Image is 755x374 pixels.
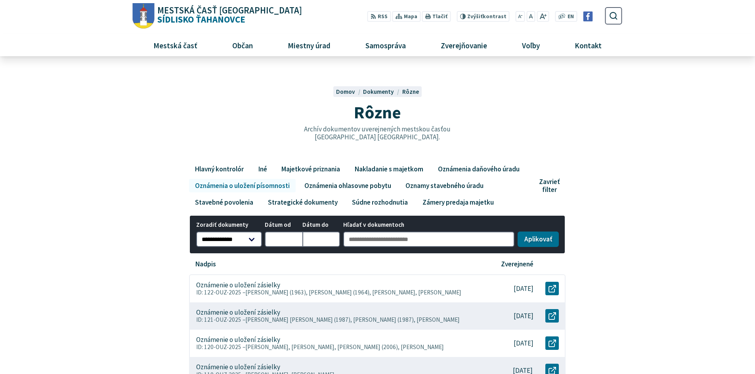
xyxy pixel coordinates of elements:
[400,179,489,192] a: Oznamy stavebného úradu
[539,178,560,194] span: Zavrieť filter
[298,179,397,192] a: Oznámenia ohlasovne pobytu
[432,13,447,20] span: Tlačiť
[196,336,280,344] p: Oznámenie o uložení zásielky
[354,101,401,123] span: Rôzne
[526,11,535,22] button: Nastaviť pôvodnú veľkosť písma
[196,281,280,289] p: Oznámenie o uložení zásielky
[392,11,421,22] a: Mapa
[417,196,499,209] a: Zámery predaja majetku
[572,34,605,56] span: Kontakt
[457,11,509,22] button: Zvýšiťkontrast
[189,179,295,192] a: Oznámenia o uložení písomnosti
[245,316,460,323] span: [PERSON_NAME] [PERSON_NAME] (1987), [PERSON_NAME] (1987), [PERSON_NAME]
[432,162,525,176] a: Oznámenia daňového úradu
[378,13,388,21] span: RSS
[367,11,391,22] a: RSS
[343,232,515,247] input: Hľadať v dokumentoch
[363,88,402,95] a: Dokumenty
[519,34,543,56] span: Voľby
[150,34,200,56] span: Mestská časť
[302,232,340,247] input: Dátum do
[336,88,355,95] span: Domov
[302,222,340,228] span: Dátum do
[196,232,262,247] select: Zoradiť dokumenty
[568,13,574,21] span: EN
[133,3,302,29] a: Logo Sídlisko Ťahanovce, prejsť na domovskú stránku.
[336,88,363,95] a: Domov
[537,11,549,22] button: Zväčšiť veľkosť písma
[404,13,417,21] span: Mapa
[514,339,533,347] p: [DATE]
[514,312,533,320] p: [DATE]
[273,34,345,56] a: Miestny úrad
[514,285,533,293] p: [DATE]
[467,13,483,20] span: Zvýšiť
[196,363,280,371] p: Oznámenie o uložení zásielky
[195,260,216,268] p: Nadpis
[218,34,267,56] a: Občan
[508,34,554,56] a: Voľby
[189,196,259,209] a: Stavebné povolenia
[426,34,502,56] a: Zverejňovanie
[518,232,559,247] button: Aplikovať
[196,344,477,351] p: ID: 120-OUZ-2025 –
[501,260,533,268] p: Zverejnené
[189,162,249,176] a: Hlavný kontrolór
[276,162,346,176] a: Majetkové priznania
[349,162,429,176] a: Nakladanie s majetkom
[583,11,593,21] img: Prejsť na Facebook stránku
[363,88,394,95] span: Dokumenty
[252,162,273,176] a: Iné
[287,125,468,141] p: Archív dokumentov uverejnených mestskou časťou [GEOGRAPHIC_DATA] [GEOGRAPHIC_DATA].
[566,13,576,21] a: EN
[343,222,515,228] span: Hľadať v dokumentoch
[196,289,477,296] p: ID: 122-OUZ-2025 –
[245,343,444,351] span: [PERSON_NAME], [PERSON_NAME], [PERSON_NAME] (2006), [PERSON_NAME]
[362,34,409,56] span: Samospráva
[265,232,302,247] input: Dátum od
[467,13,507,20] span: kontrast
[133,3,155,29] img: Prejsť na domovskú stránku
[516,11,525,22] button: Zmenšiť veľkosť písma
[157,6,302,15] span: Mestská časť [GEOGRAPHIC_DATA]
[245,289,461,296] span: [PERSON_NAME] (1963), [PERSON_NAME] (1964), [PERSON_NAME], [PERSON_NAME]
[196,316,477,323] p: ID: 121-OUZ-2025 –
[536,178,566,194] button: Zavrieť filter
[351,34,421,56] a: Samospráva
[196,308,280,317] p: Oznámenie o uložení zásielky
[285,34,333,56] span: Miestny úrad
[402,88,419,95] a: Rôzne
[265,222,302,228] span: Dátum od
[155,6,302,24] span: Sídlisko Ťahanovce
[422,11,451,22] button: Tlačiť
[139,34,212,56] a: Mestská časť
[438,34,490,56] span: Zverejňovanie
[560,34,616,56] a: Kontakt
[262,196,343,209] a: Strategické dokumenty
[196,222,262,228] span: Zoradiť dokumenty
[346,196,414,209] a: Súdne rozhodnutia
[229,34,256,56] span: Občan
